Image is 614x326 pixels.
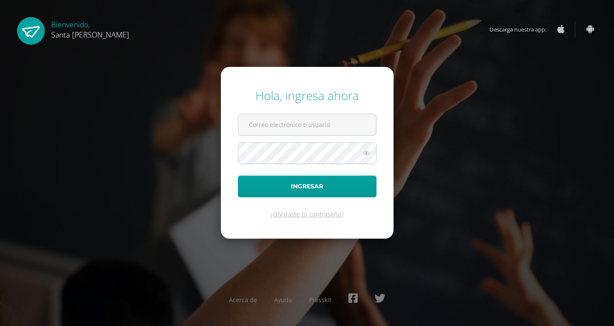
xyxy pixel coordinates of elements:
[238,87,377,104] div: Hola, ingresa ahora
[270,210,344,218] a: ¿Olvidaste tu contraseña?
[51,17,129,40] div: Bienvenido,
[489,21,555,38] span: Descarga nuestra app:
[51,29,129,40] span: Santa [PERSON_NAME]
[238,114,376,135] input: Correo electrónico o usuario
[274,296,292,304] a: Ayuda
[229,296,257,304] a: Acerca de
[309,296,331,304] a: Presskit
[238,176,377,197] button: Ingresar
